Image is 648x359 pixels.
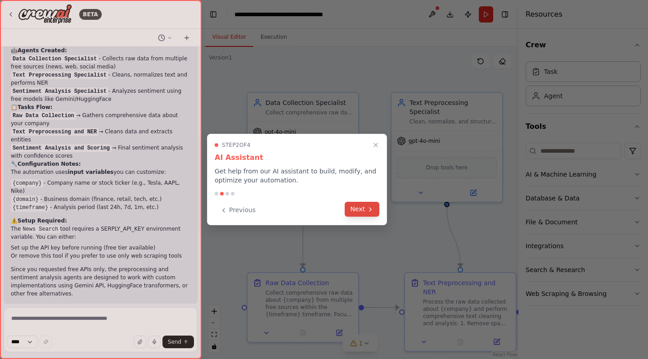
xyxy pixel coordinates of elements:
span: Step 2 of 4 [222,141,251,149]
button: Hide left sidebar [207,8,220,21]
button: Next [345,202,379,217]
button: Close walkthrough [370,140,381,150]
button: Previous [215,203,261,218]
h3: AI Assistant [215,152,379,163]
p: Get help from our AI assistant to build, modify, and optimize your automation. [215,167,379,185]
